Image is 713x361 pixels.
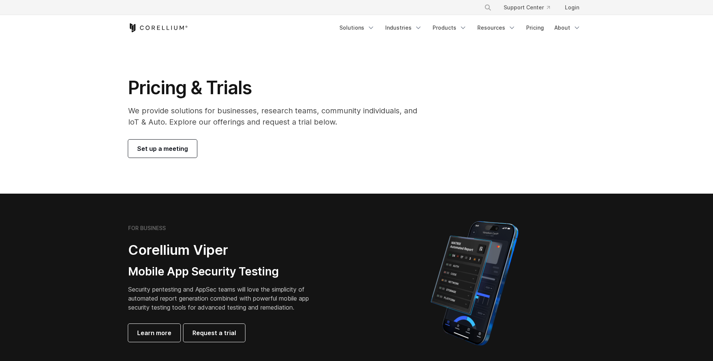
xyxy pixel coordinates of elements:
a: Products [428,21,471,35]
a: Login [559,1,585,14]
p: We provide solutions for businesses, research teams, community individuals, and IoT & Auto. Explo... [128,105,428,128]
div: Navigation Menu [335,21,585,35]
div: Navigation Menu [475,1,585,14]
span: Learn more [137,328,171,337]
span: Set up a meeting [137,144,188,153]
a: About [550,21,585,35]
p: Security pentesting and AppSec teams will love the simplicity of automated report generation comb... [128,285,321,312]
span: Request a trial [192,328,236,337]
h6: FOR BUSINESS [128,225,166,232]
h1: Pricing & Trials [128,77,428,99]
a: Resources [473,21,520,35]
a: Pricing [522,21,548,35]
a: Learn more [128,324,180,342]
h2: Corellium Viper [128,242,321,259]
a: Industries [381,21,427,35]
a: Support Center [498,1,556,14]
h3: Mobile App Security Testing [128,265,321,279]
a: Corellium Home [128,23,188,32]
button: Search [481,1,495,14]
img: Corellium MATRIX automated report on iPhone showing app vulnerability test results across securit... [418,218,531,349]
a: Solutions [335,21,379,35]
a: Request a trial [183,324,245,342]
a: Set up a meeting [128,140,197,158]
